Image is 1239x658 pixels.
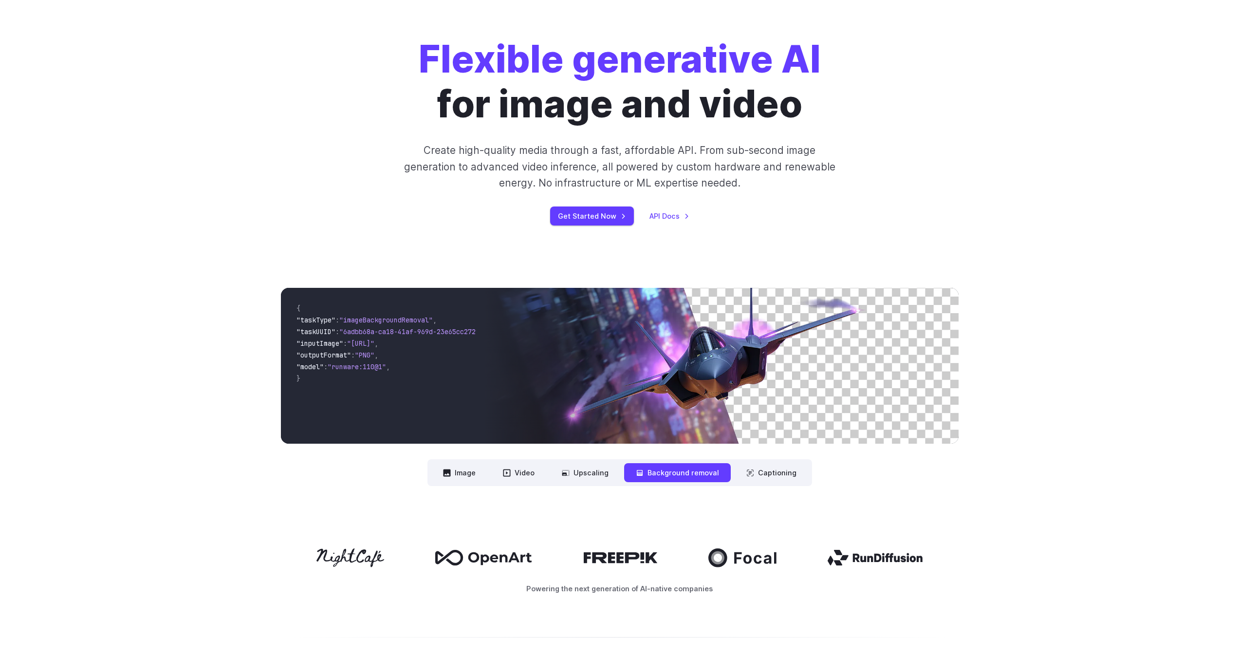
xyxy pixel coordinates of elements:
span: "outputFormat" [296,351,351,359]
p: Create high-quality media through a fast, affordable API. From sub-second image generation to adv... [403,142,836,191]
span: "[URL]" [347,339,374,348]
button: Video [491,463,546,482]
span: "imageBackgroundRemoval" [339,316,433,324]
span: , [433,316,437,324]
span: : [343,339,347,348]
a: Get Started Now [550,207,634,226]
span: "inputImage" [296,339,343,348]
span: } [296,374,300,383]
span: : [335,316,339,324]
button: Upscaling [550,463,620,482]
span: "PNG" [355,351,374,359]
span: "model" [296,362,324,371]
strong: Flexible generative AI [419,37,821,82]
span: "6adbb68a-ca18-41af-969d-23e65cc2729c" [339,327,487,336]
span: "taskType" [296,316,335,324]
button: Background removal [624,463,731,482]
a: API Docs [649,210,689,222]
span: : [324,362,328,371]
span: { [296,304,300,313]
span: : [335,327,339,336]
span: , [386,362,390,371]
button: Image [431,463,487,482]
img: Futuristic stealth jet streaking through a neon-lit cityscape with glowing purple exhaust [484,288,958,444]
span: : [351,351,355,359]
span: , [374,351,378,359]
span: , [374,339,378,348]
span: "runware:110@1" [328,362,386,371]
h1: for image and video [419,37,821,127]
span: "taskUUID" [296,327,335,336]
p: Powering the next generation of AI-native companies [281,583,959,594]
button: Captioning [735,463,808,482]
